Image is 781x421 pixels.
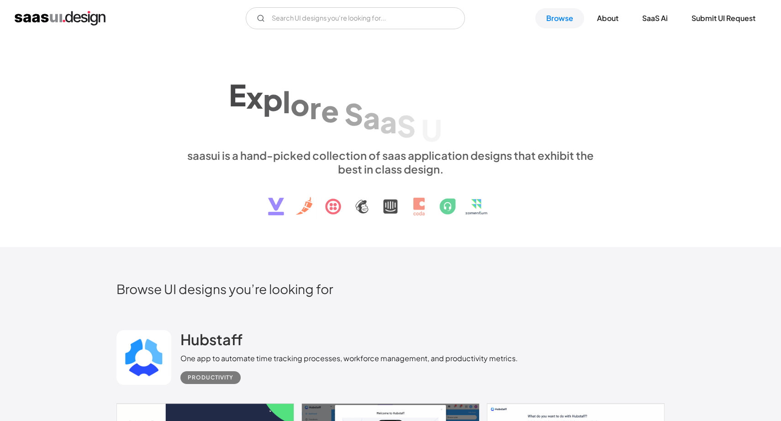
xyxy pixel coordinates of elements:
a: home [15,11,106,26]
div: One app to automate time tracking processes, workforce management, and productivity metrics. [180,353,518,364]
a: Hubstaff [180,330,243,353]
div: l [283,84,290,119]
div: E [229,77,246,112]
div: S [344,96,363,132]
div: p [263,82,283,117]
form: Email Form [246,7,465,29]
div: Productivity [188,372,233,383]
div: a [363,100,380,135]
a: Browse [535,8,584,28]
div: U [421,113,442,148]
div: e [321,93,339,128]
a: Submit UI Request [681,8,766,28]
img: text, icon, saas logo [252,176,529,223]
a: About [586,8,629,28]
input: Search UI designs you're looking for... [246,7,465,29]
div: o [290,87,310,122]
div: S [397,108,416,143]
h1: Explore SaaS UI design patterns & interactions. [180,69,601,139]
a: SaaS Ai [631,8,679,28]
h2: Browse UI designs you’re looking for [116,281,665,297]
h2: Hubstaff [180,330,243,348]
div: saasui is a hand-picked collection of saas application designs that exhibit the best in class des... [180,148,601,176]
div: r [310,90,321,125]
div: x [246,79,263,115]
